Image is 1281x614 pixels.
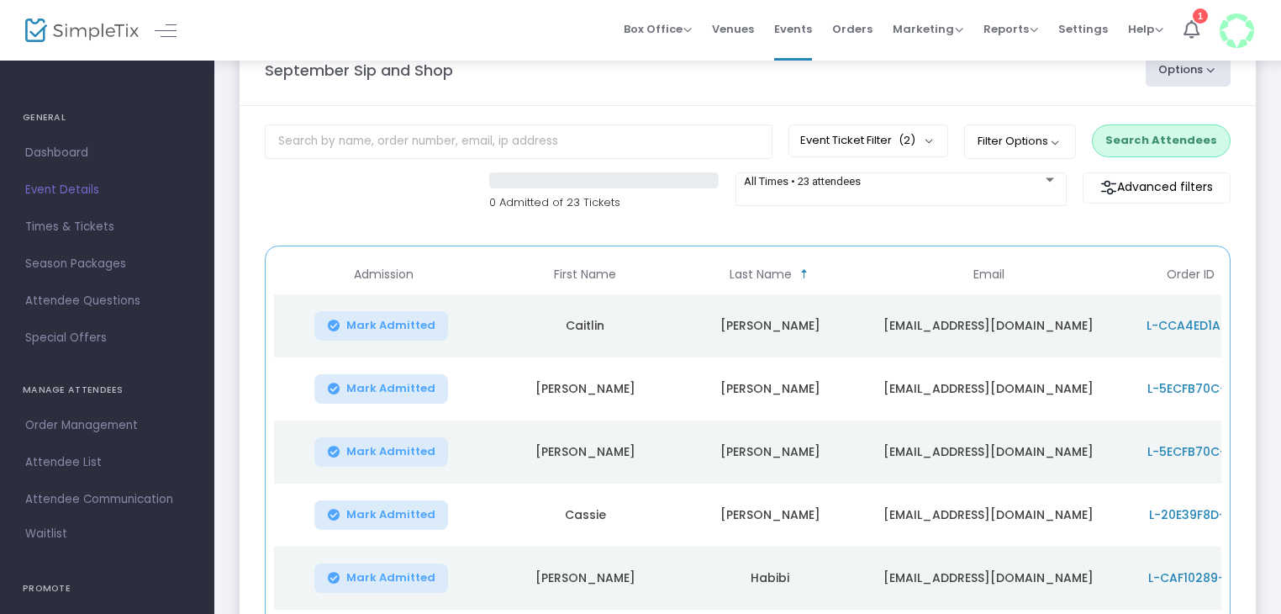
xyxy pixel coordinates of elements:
td: [EMAIL_ADDRESS][DOMAIN_NAME] [862,421,1115,484]
td: Caitlin [493,294,677,357]
button: Options [1146,53,1231,87]
span: Box Office [624,21,692,37]
button: Mark Admitted [314,564,449,593]
span: Sortable [798,267,811,281]
h4: GENERAL [23,101,192,135]
m-panel-title: September Sip and Shop [265,59,453,82]
td: [PERSON_NAME] [493,547,677,610]
span: L-CAF10289-3 [1148,569,1232,586]
span: Mark Admitted [346,571,435,585]
span: Waitlist [25,526,67,543]
td: [PERSON_NAME] [677,357,862,421]
button: Mark Admitted [314,437,449,467]
td: [EMAIL_ADDRESS][DOMAIN_NAME] [862,484,1115,547]
button: Mark Admitted [314,374,449,404]
span: Last Name [730,267,792,282]
span: Admission [354,267,414,282]
span: Venues [712,8,754,50]
span: (2) [899,134,915,147]
button: Search Attendees [1092,124,1231,156]
span: All Times • 23 attendees [744,175,861,188]
span: Mark Admitted [346,508,435,521]
button: Mark Admitted [314,500,449,530]
span: Special Offers [25,327,189,349]
td: [PERSON_NAME] [677,421,862,484]
td: [PERSON_NAME] [493,421,677,484]
span: Marketing [893,21,963,37]
span: First Name [554,267,616,282]
span: Orders [832,8,872,50]
span: Event Details [25,179,189,201]
m-button: Advanced filters [1083,172,1231,204]
span: Attendee List [25,452,189,474]
button: Mark Admitted [314,311,449,341]
span: Attendee Questions [25,290,189,312]
button: Filter Options [964,124,1076,158]
td: [PERSON_NAME] [677,484,862,547]
span: Times & Tickets [25,216,189,238]
span: L-CCA4ED1A-5 [1147,317,1235,334]
img: filter [1100,179,1117,196]
span: Mark Admitted [346,319,435,332]
span: Season Packages [25,253,189,275]
td: [EMAIL_ADDRESS][DOMAIN_NAME] [862,547,1115,610]
h4: MANAGE ATTENDEES [23,373,192,407]
td: [PERSON_NAME] [493,357,677,421]
h4: PROMOTE [23,572,192,606]
span: Dashboard [25,142,189,164]
span: L-5ECFB70C-0 [1147,443,1234,460]
span: Help [1128,21,1163,37]
span: L-5ECFB70C-0 [1147,380,1234,397]
span: Email [973,267,1004,282]
td: [PERSON_NAME] [677,294,862,357]
span: Events [774,8,812,50]
span: Order Management [25,415,189,437]
span: Mark Admitted [346,445,435,458]
td: [EMAIL_ADDRESS][DOMAIN_NAME] [862,294,1115,357]
span: Mark Admitted [346,382,435,395]
span: Settings [1058,8,1108,50]
span: Reports [983,21,1038,37]
div: 1 [1193,8,1208,24]
td: Habibi [677,547,862,610]
input: Search by name, order number, email, ip address [265,124,772,159]
span: L-20E39F8D-E [1149,506,1231,523]
td: Cassie [493,484,677,547]
p: 0 Admitted of 23 Tickets [489,194,719,211]
td: [EMAIL_ADDRESS][DOMAIN_NAME] [862,357,1115,421]
span: Attendee Communication [25,489,189,511]
button: Event Ticket Filter(2) [788,124,948,156]
span: Order ID [1167,267,1215,282]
